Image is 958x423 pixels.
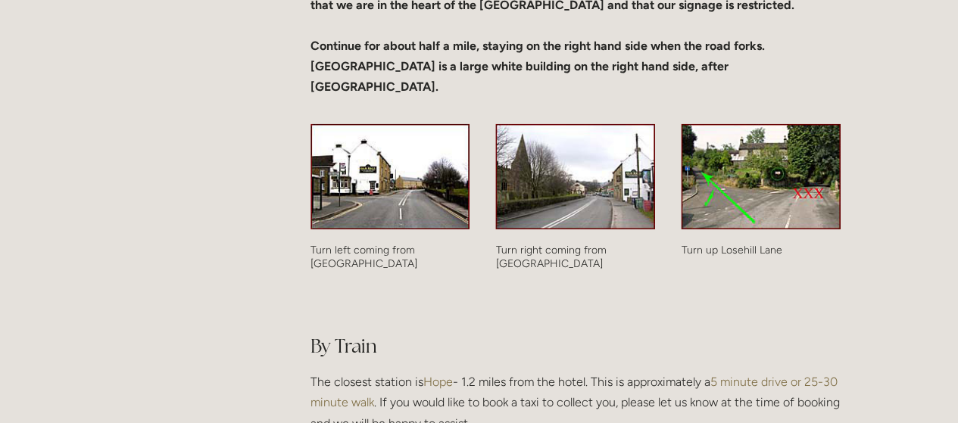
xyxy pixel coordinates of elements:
p: Turn left coming from [GEOGRAPHIC_DATA] [310,243,470,269]
img: Turn left coming from Castleton [310,123,470,230]
p: Turn right coming from [GEOGRAPHIC_DATA] [495,243,655,269]
img: Turn right coming from Hathersage [495,123,655,230]
h2: By Train [310,306,841,359]
a: Hope [423,374,453,388]
p: Turn up Losehill Lane [681,243,841,257]
img: Turn up Losehill Lane [681,123,841,230]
